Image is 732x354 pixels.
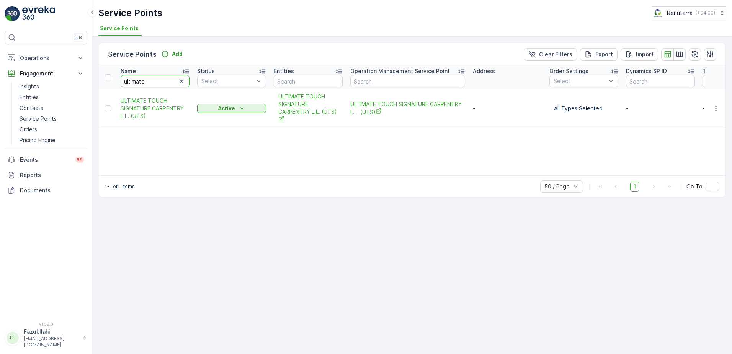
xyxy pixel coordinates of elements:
[121,75,190,87] input: Search
[278,93,338,124] a: ULTIMATE TOUCH SIGNATURE CARPENTRY L.L. (UTS)
[539,51,572,58] p: Clear Filters
[5,152,87,167] a: Events99
[16,103,87,113] a: Contacts
[5,6,20,21] img: logo
[16,81,87,92] a: Insights
[350,67,450,75] p: Operation Management Service Point
[197,67,215,75] p: Status
[16,113,87,124] a: Service Points
[621,48,658,61] button: Import
[20,187,84,194] p: Documents
[16,124,87,135] a: Orders
[5,51,87,66] button: Operations
[652,9,664,17] img: Screenshot_2024-07-26_at_13.33.01.png
[469,89,546,128] td: -
[667,9,693,17] p: Renuterra
[20,171,84,179] p: Reports
[626,105,695,112] p: -
[20,70,72,77] p: Engagement
[22,6,55,21] img: logo_light-DOdMpM7g.png
[595,51,613,58] p: Export
[20,104,43,112] p: Contacts
[20,156,70,164] p: Events
[98,7,162,19] p: Service Points
[16,135,87,146] a: Pricing Engine
[274,67,294,75] p: Entities
[24,328,79,336] p: Fazul.Ilahi
[77,157,83,163] p: 99
[274,75,343,87] input: Search
[197,104,266,113] button: Active
[201,77,254,85] p: Select
[5,328,87,348] button: FFFazul.Ilahi[EMAIL_ADDRESS][DOMAIN_NAME]
[554,77,606,85] p: Select
[549,67,588,75] p: Order Settings
[473,67,495,75] p: Address
[20,93,39,101] p: Entities
[696,10,715,16] p: ( +04:00 )
[5,322,87,326] span: v 1.52.0
[626,75,695,87] input: Search
[20,83,39,90] p: Insights
[121,97,190,120] a: ULTIMATE TOUCH SIGNATURE CARPENTRY L.L. (UTS)
[172,50,183,58] p: Add
[524,48,577,61] button: Clear Filters
[20,126,37,133] p: Orders
[350,100,465,116] a: ULTIMATE TOUCH SIGNATURE CARPENTRY L.L. (UTS)
[652,6,726,20] button: Renuterra(+04:00)
[350,75,465,87] input: Search
[5,66,87,81] button: Engagement
[16,92,87,103] a: Entities
[74,34,82,41] p: ⌘B
[5,167,87,183] a: Reports
[626,67,667,75] p: Dynamics SP ID
[108,49,157,60] p: Service Points
[100,25,139,32] span: Service Points
[554,105,614,112] p: All Types Selected
[121,67,136,75] p: Name
[630,182,639,192] span: 1
[218,105,235,112] p: Active
[5,183,87,198] a: Documents
[158,49,186,59] button: Add
[20,54,72,62] p: Operations
[636,51,654,58] p: Import
[686,183,703,190] span: Go To
[20,136,56,144] p: Pricing Engine
[580,48,618,61] button: Export
[24,336,79,348] p: [EMAIL_ADDRESS][DOMAIN_NAME]
[7,332,19,344] div: FF
[105,105,111,111] div: Toggle Row Selected
[20,115,57,123] p: Service Points
[105,184,135,190] p: 1-1 of 1 items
